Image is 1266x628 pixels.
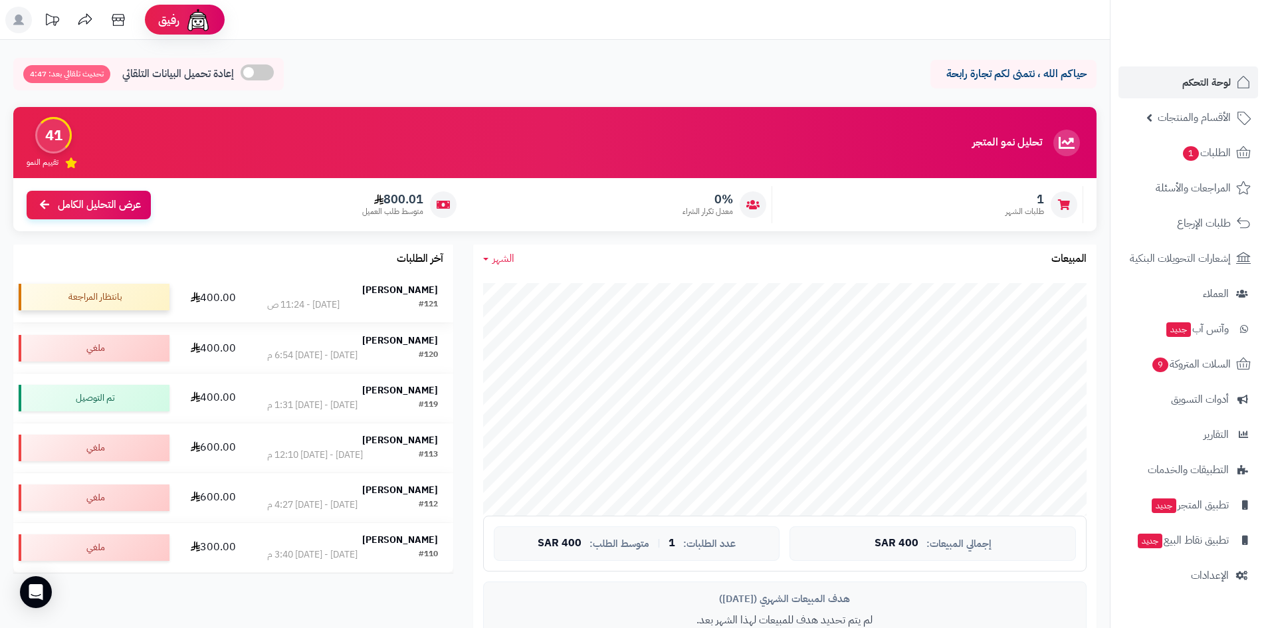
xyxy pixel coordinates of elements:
[1150,496,1229,514] span: تطبيق المتجر
[1138,534,1162,548] span: جديد
[58,197,141,213] span: عرض التحليل الكامل
[1177,214,1231,233] span: طلبات الإرجاع
[940,66,1087,82] p: حياكم الله ، نتمنى لكم تجارة رابحة
[175,473,252,522] td: 600.00
[1176,10,1253,38] img: logo-2.png
[1118,560,1258,591] a: الإعدادات
[267,298,340,312] div: [DATE] - 11:24 ص
[19,284,169,310] div: بانتظار المراجعة
[1130,249,1231,268] span: إشعارات التحويلات البنكية
[1118,207,1258,239] a: طلبات الإرجاع
[1118,383,1258,415] a: أدوات التسويق
[362,433,438,447] strong: [PERSON_NAME]
[19,534,169,561] div: ملغي
[1182,73,1231,92] span: لوحة التحكم
[1148,461,1229,479] span: التطبيقات والخدمات
[1151,355,1231,373] span: السلات المتروكة
[362,483,438,497] strong: [PERSON_NAME]
[122,66,234,82] span: إعادة تحميل البيانات التلقائي
[1152,357,1169,373] span: 9
[397,253,443,265] h3: آخر الطلبات
[1191,566,1229,585] span: الإعدادات
[19,484,169,511] div: ملغي
[267,548,358,562] div: [DATE] - [DATE] 3:40 م
[27,191,151,219] a: عرض التحليل الكامل
[1118,313,1258,345] a: وآتس آبجديد
[1118,489,1258,521] a: تطبيق المتجرجديد
[1158,108,1231,127] span: الأقسام والمنتجات
[683,538,736,550] span: عدد الطلبات:
[926,538,992,550] span: إجمالي المبيعات:
[1118,137,1258,169] a: الطلبات1
[1171,390,1229,409] span: أدوات التسويق
[362,334,438,348] strong: [PERSON_NAME]
[185,7,211,33] img: ai-face.png
[1203,284,1229,303] span: العملاء
[175,523,252,572] td: 300.00
[362,383,438,397] strong: [PERSON_NAME]
[1136,531,1229,550] span: تطبيق نقاط البيع
[683,206,733,217] span: معدل تكرار الشراء
[267,349,358,362] div: [DATE] - [DATE] 6:54 م
[669,538,675,550] span: 1
[972,137,1042,149] h3: تحليل نمو المتجر
[419,399,438,412] div: #119
[362,192,423,207] span: 800.01
[1118,243,1258,274] a: إشعارات التحويلات البنكية
[1118,278,1258,310] a: العملاء
[1118,419,1258,451] a: التقارير
[267,399,358,412] div: [DATE] - [DATE] 1:31 م
[1118,524,1258,556] a: تطبيق نقاط البيعجديد
[267,449,363,462] div: [DATE] - [DATE] 12:10 م
[494,613,1076,628] p: لم يتم تحديد هدف للمبيعات لهذا الشهر بعد.
[419,498,438,512] div: #112
[1005,192,1044,207] span: 1
[19,335,169,362] div: ملغي
[27,157,58,168] span: تقييم النمو
[1165,320,1229,338] span: وآتس آب
[419,548,438,562] div: #110
[175,273,252,322] td: 400.00
[683,192,733,207] span: 0%
[1118,66,1258,98] a: لوحة التحكم
[1182,146,1200,161] span: 1
[19,385,169,411] div: تم التوصيل
[267,498,358,512] div: [DATE] - [DATE] 4:27 م
[1182,144,1231,162] span: الطلبات
[419,298,438,312] div: #121
[538,538,581,550] span: 400 SAR
[20,576,52,608] div: Open Intercom Messenger
[23,65,110,83] span: تحديث تلقائي بعد: 4:47
[1051,253,1087,265] h3: المبيعات
[175,423,252,472] td: 600.00
[589,538,649,550] span: متوسط الطلب:
[362,533,438,547] strong: [PERSON_NAME]
[1166,322,1191,337] span: جديد
[1204,425,1229,444] span: التقارير
[362,206,423,217] span: متوسط طلب العميل
[494,592,1076,606] div: هدف المبيعات الشهري ([DATE])
[419,449,438,462] div: #113
[419,349,438,362] div: #120
[175,373,252,423] td: 400.00
[362,283,438,297] strong: [PERSON_NAME]
[1118,172,1258,204] a: المراجعات والأسئلة
[657,538,661,548] span: |
[1005,206,1044,217] span: طلبات الشهر
[1152,498,1176,513] span: جديد
[35,7,68,37] a: تحديثات المنصة
[1156,179,1231,197] span: المراجعات والأسئلة
[175,324,252,373] td: 400.00
[1118,348,1258,380] a: السلات المتروكة9
[483,251,514,266] a: الشهر
[492,251,514,266] span: الشهر
[158,12,179,28] span: رفيق
[19,435,169,461] div: ملغي
[1118,454,1258,486] a: التطبيقات والخدمات
[875,538,918,550] span: 400 SAR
